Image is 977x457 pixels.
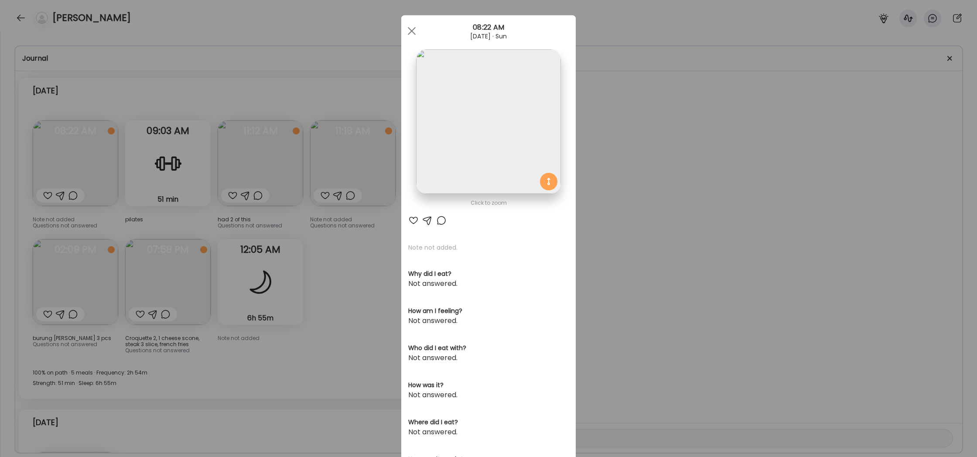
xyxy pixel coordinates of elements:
[408,316,569,326] div: Not answered.
[401,33,576,40] div: [DATE] · Sun
[408,198,569,208] div: Click to zoom
[408,427,569,437] div: Not answered.
[408,390,569,400] div: Not answered.
[408,353,569,363] div: Not answered.
[408,269,569,278] h3: Why did I eat?
[408,381,569,390] h3: How was it?
[408,344,569,353] h3: Who did I eat with?
[408,418,569,427] h3: Where did I eat?
[401,22,576,33] div: 08:22 AM
[408,243,569,252] p: Note not added.
[416,49,560,194] img: images%2FUstlYYejdXQHgxFPzggmM6fXgXz2%2FQ7G4gstGB4kiii9KDBFi%2FFukDGuyTRcNLsV214ESO_1080
[408,278,569,289] div: Not answered.
[408,306,569,316] h3: How am I feeling?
